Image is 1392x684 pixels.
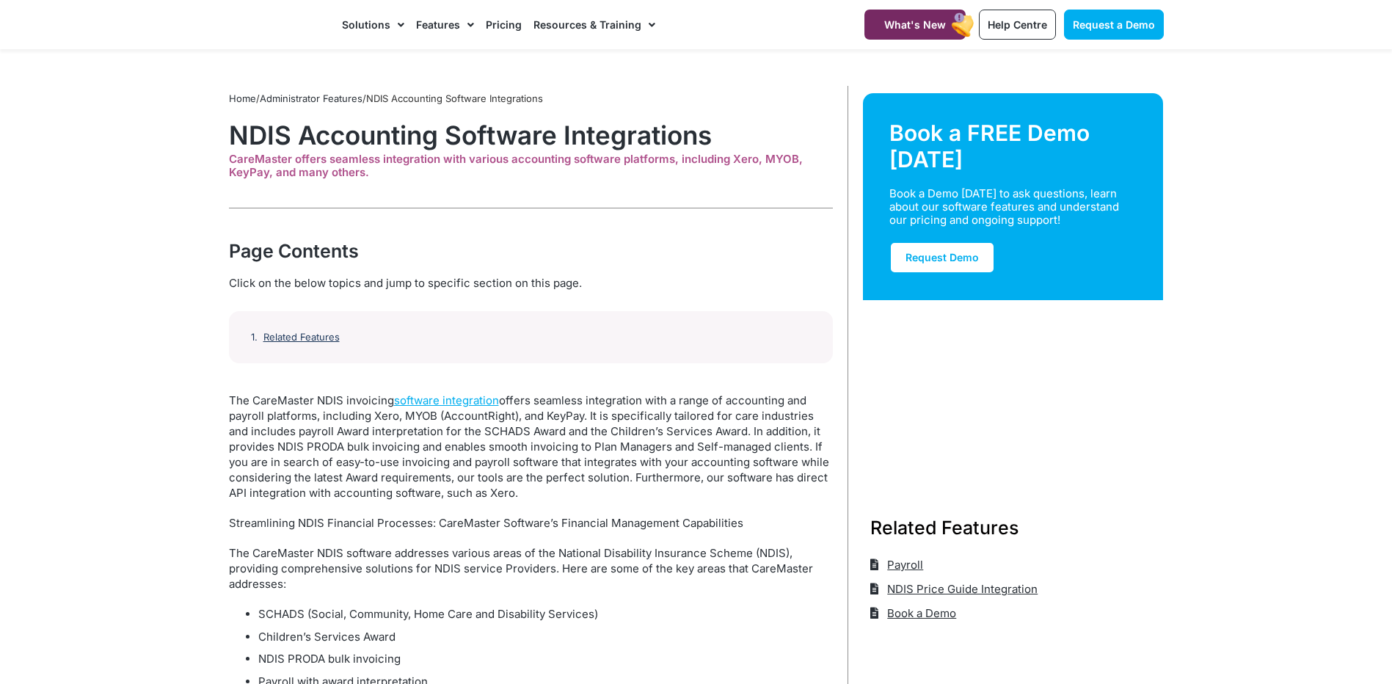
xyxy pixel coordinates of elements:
[883,553,923,577] span: Payroll
[870,514,1156,541] h3: Related Features
[870,601,957,625] a: Book a Demo
[870,553,924,577] a: Payroll
[889,187,1120,227] div: Book a Demo [DATE] to ask questions, learn about our software features and understand our pricing...
[870,577,1038,601] a: NDIS Price Guide Integration
[1064,10,1164,40] a: Request a Demo
[258,629,833,646] li: Children’s Services Award
[884,18,946,31] span: What's New
[229,92,543,104] span: / /
[366,92,543,104] span: NDIS Accounting Software Integrations
[905,251,979,263] span: Request Demo
[889,120,1137,172] div: Book a FREE Demo [DATE]
[229,275,833,291] div: Click on the below topics and jump to specific section on this page.
[864,10,966,40] a: What's New
[889,241,995,274] a: Request Demo
[883,577,1038,601] span: NDIS Price Guide Integration
[394,393,499,407] a: software integration
[229,153,833,179] div: CareMaster offers seamless integration with various accounting software platforms, including Xero...
[229,515,833,531] p: Streamlining NDIS Financial Processes: CareMaster Software’s Financial Management Capabilities
[229,393,833,501] p: The CareMaster NDIS invoicing offers seamless integration with a range of accounting and payroll ...
[229,120,833,150] h1: NDIS Accounting Software Integrations
[988,18,1047,31] span: Help Centre
[1073,18,1155,31] span: Request a Demo
[229,92,256,104] a: Home
[258,606,833,623] li: SCHADS (Social, Community, Home Care and Disability Services)
[260,92,362,104] a: Administrator Features
[258,651,833,668] li: NDIS PRODA bulk invoicing
[863,300,1164,479] img: Support Worker and NDIS Participant out for a coffee.
[883,601,956,625] span: Book a Demo
[229,14,328,36] img: CareMaster Logo
[979,10,1056,40] a: Help Centre
[263,332,340,343] a: Related Features
[229,238,833,264] div: Page Contents
[229,545,833,592] p: The CareMaster NDIS software addresses various areas of the National Disability Insurance Scheme ...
